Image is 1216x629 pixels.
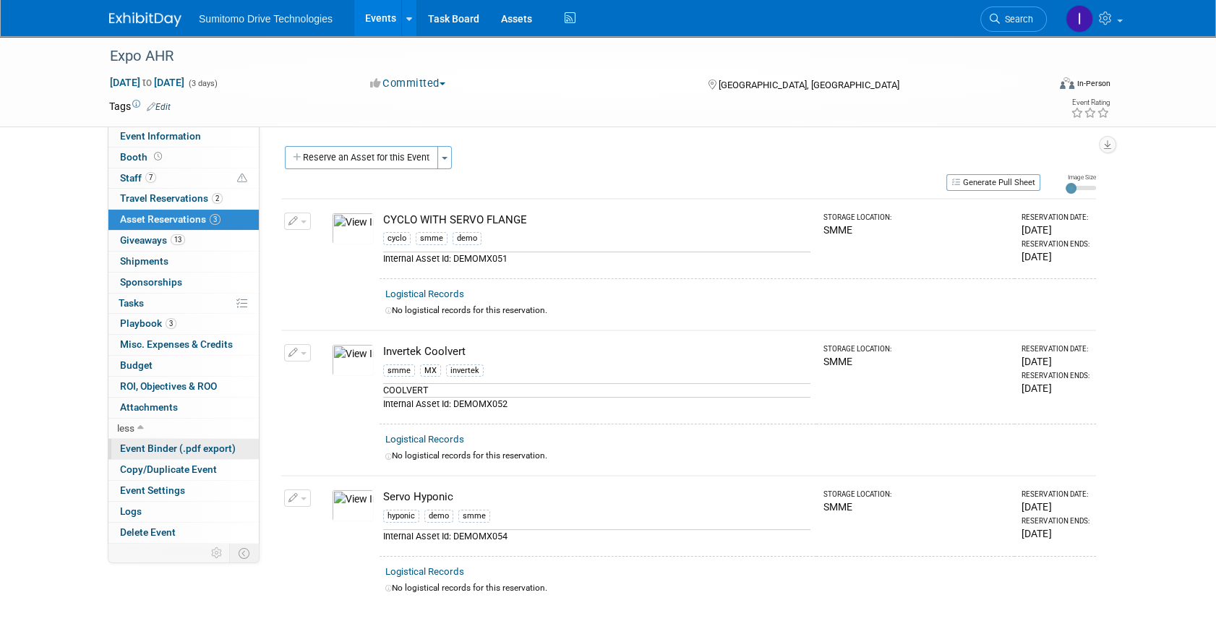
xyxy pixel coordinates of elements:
[108,273,259,293] a: Sponsorships
[108,523,259,543] a: Delete Event
[424,510,453,523] div: demo
[108,481,259,501] a: Event Settings
[383,364,415,377] div: smme
[108,502,259,522] a: Logs
[120,338,233,350] span: Misc. Expenses & Credits
[416,232,448,245] div: smme
[108,127,259,147] a: Event Information
[383,529,810,543] div: Internal Asset Id: DEMOMX054
[147,102,171,112] a: Edit
[109,76,185,89] span: [DATE] [DATE]
[145,172,156,183] span: 7
[108,439,259,459] a: Event Binder (.pdf export)
[823,213,1009,223] div: Storage Location:
[385,288,464,299] a: Logistical Records
[120,234,185,246] span: Giveaways
[823,223,1009,237] div: SMME
[120,401,178,413] span: Attachments
[980,7,1047,32] a: Search
[383,213,810,228] div: CYCLO WITH SERVO FLANGE
[237,172,247,185] span: Potential Scheduling Conflict -- at least one attendee is tagged in another overlapping event.
[1022,249,1090,264] div: [DATE]
[385,304,1090,317] div: No logistical records for this reservation.
[119,297,144,309] span: Tasks
[108,460,259,480] a: Copy/Duplicate Event
[1022,213,1090,223] div: Reservation Date:
[365,76,451,91] button: Committed
[230,544,260,562] td: Toggle Event Tabs
[1066,173,1096,181] div: Image Size
[120,359,153,371] span: Budget
[117,422,134,434] span: less
[385,434,464,445] a: Logistical Records
[108,314,259,334] a: Playbook3
[1000,14,1033,25] span: Search
[108,377,259,397] a: ROI, Objectives & ROO
[383,344,810,359] div: Invertek Coolvert
[1060,77,1074,89] img: Format-Inperson.png
[823,489,1009,500] div: Storage Location:
[120,463,217,475] span: Copy/Duplicate Event
[108,335,259,355] a: Misc. Expenses & Credits
[205,544,230,562] td: Personalize Event Tab Strip
[1022,526,1090,541] div: [DATE]
[171,234,185,245] span: 13
[1066,5,1093,33] img: Iram Rincón
[108,168,259,189] a: Staff7
[718,80,899,90] span: [GEOGRAPHIC_DATA], [GEOGRAPHIC_DATA]
[383,510,419,523] div: hyponic
[332,489,374,521] img: View Images
[108,189,259,209] a: Travel Reservations2
[823,344,1009,354] div: Storage Location:
[187,79,218,88] span: (3 days)
[108,210,259,230] a: Asset Reservations3
[108,231,259,251] a: Giveaways13
[109,99,171,114] td: Tags
[1022,354,1090,369] div: [DATE]
[383,383,810,397] div: COOLVERT
[332,213,374,244] img: View Images
[120,526,176,538] span: Delete Event
[385,566,464,577] a: Logistical Records
[1022,381,1090,395] div: [DATE]
[962,75,1110,97] div: Event Format
[105,43,1025,69] div: Expo AHR
[120,151,165,163] span: Booth
[140,77,154,88] span: to
[1071,99,1110,106] div: Event Rating
[120,380,217,392] span: ROI, Objectives & ROO
[383,489,810,505] div: Servo Hyponic
[120,130,201,142] span: Event Information
[120,484,185,496] span: Event Settings
[383,252,810,265] div: Internal Asset Id: DEMOMX051
[332,344,374,376] img: View Images
[1022,371,1090,381] div: Reservation Ends:
[458,510,490,523] div: smme
[108,147,259,168] a: Booth
[1022,344,1090,354] div: Reservation Date:
[946,174,1040,191] button: Generate Pull Sheet
[446,364,484,377] div: invertek
[120,505,142,517] span: Logs
[120,192,223,204] span: Travel Reservations
[120,255,168,267] span: Shipments
[199,13,333,25] span: Sumitomo Drive Technologies
[120,276,182,288] span: Sponsorships
[166,318,176,329] span: 3
[212,193,223,204] span: 2
[1022,516,1090,526] div: Reservation Ends:
[120,172,156,184] span: Staff
[210,214,220,225] span: 3
[1022,489,1090,500] div: Reservation Date:
[108,356,259,376] a: Budget
[151,151,165,162] span: Booth not reserved yet
[383,397,810,411] div: Internal Asset Id: DEMOMX052
[120,442,236,454] span: Event Binder (.pdf export)
[120,213,220,225] span: Asset Reservations
[108,252,259,272] a: Shipments
[108,419,259,439] a: less
[1076,78,1110,89] div: In-Person
[453,232,481,245] div: demo
[823,354,1009,369] div: SMME
[1022,239,1090,249] div: Reservation Ends:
